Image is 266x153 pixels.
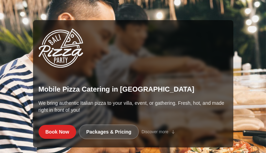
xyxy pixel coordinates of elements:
[39,28,83,68] img: Bali Pizza Party Logo - Mobile Pizza Catering in Bali
[142,129,168,135] span: Discover more
[39,100,228,113] p: We bring authentic Italian pizza to your villa, event, or gathering. Fresh, hot, and made right i...
[79,125,139,139] a: Packages & Pricing
[39,125,76,139] a: Book Now
[39,84,228,94] h1: Mobile Pizza Catering in [GEOGRAPHIC_DATA]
